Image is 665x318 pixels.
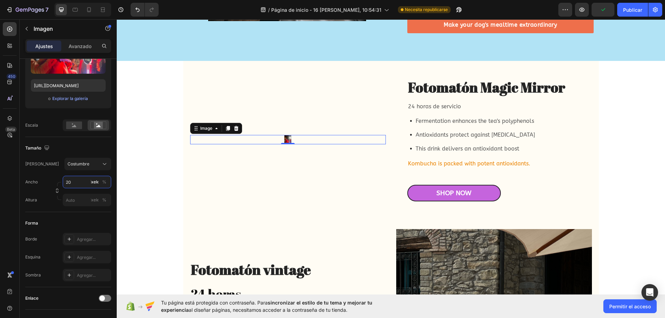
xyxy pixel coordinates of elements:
div: Shop Now [320,170,355,178]
h2: Fotomatón vintage [73,240,258,260]
font: 7 [45,6,48,13]
font: Esquina [25,254,41,260]
h2: 24 horas [73,265,258,283]
font: Borde [25,236,37,242]
p: Imagen [34,25,92,33]
input: píxeles% [63,194,111,206]
div: Make your dog's mealtime extraordinary [327,1,440,10]
font: / [268,7,270,13]
button: % [90,178,99,186]
font: o [48,96,51,101]
button: píxeles [100,196,108,204]
font: % [102,179,106,184]
font: Forma [25,220,38,226]
font: Agregar... [77,273,96,278]
img: gempages_580163860858667604-8c95b3bd-c634-4a29-aa2c-4382564e8a4e.jpg [168,116,175,125]
font: Necesita republicarse [405,7,448,12]
font: [PERSON_NAME] [25,161,59,166]
button: Publicar [617,3,648,17]
font: Escala [25,122,38,128]
div: Image [82,106,97,112]
font: Agregar... [77,255,96,260]
font: % [102,197,106,202]
p: 24 horas de servicio [291,84,475,91]
button: Costumbre [64,158,111,170]
a: Shop Now [291,165,384,182]
font: Publicar [623,7,642,13]
p: Antioxidants protect against [MEDICAL_DATA] [299,111,418,120]
p: Kombucha is packed with potent antioxidants. [291,141,475,148]
p: Fermentation enhances the tea's polyphenols [299,98,418,106]
div: Deshacer/Rehacer [131,3,159,17]
font: Página de inicio - 16 [PERSON_NAME], 10:54:31 [271,7,381,13]
font: al diseñar páginas, necesitamos acceder a la contraseña de tu tienda. [189,307,347,313]
input: píxeles% [63,176,111,188]
font: Ancho [25,179,38,184]
iframe: Área de diseño [117,19,665,294]
font: Permitir el acceso [609,303,651,309]
button: 7 [3,3,52,17]
button: Permitir el acceso [603,299,657,313]
font: píxeles [88,179,101,184]
h2: Fotomatón Magic Mirror [291,58,475,78]
font: Enlace [25,296,38,301]
font: 450 [8,74,15,79]
font: Ajustes [35,43,53,49]
font: píxeles [88,197,101,202]
button: píxeles [100,178,108,186]
font: Tu página está protegida con contraseña. Para [161,300,268,306]
font: Agregar... [77,237,96,242]
div: Abrir Intercom Messenger [641,284,658,301]
font: Tamaño [25,145,41,151]
font: Beta [7,127,15,132]
font: Altura [25,197,37,202]
font: Avanzado [69,43,91,49]
font: Imagen [34,25,53,32]
font: Sombra [25,272,41,278]
button: % [90,196,99,204]
font: Explorar la galería [52,96,88,101]
p: This drink delivers an antioxidant boost [299,125,418,134]
font: Costumbre [68,161,89,166]
input: https://ejemplo.com/imagen.jpg [31,79,106,92]
button: Explorar la galería [52,95,88,102]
